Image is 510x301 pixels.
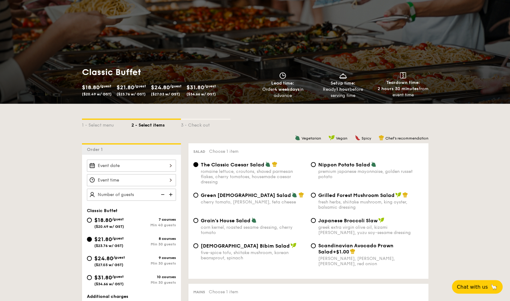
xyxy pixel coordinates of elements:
div: Min 30 guests [131,280,176,285]
span: Mains [193,290,205,294]
div: romaine lettuce, croutons, shaved parmesan flakes, cherry tomatoes, housemade caesar dressing [201,169,306,185]
div: five-spice tofu, shiitake mushroom, korean beansprout, spinach [201,250,306,261]
img: icon-spicy.37a8142b.svg [355,135,360,140]
img: icon-chef-hat.a58ddaea.svg [298,192,304,198]
span: The Classic Caesar Salad [201,162,264,168]
span: /guest [112,217,124,221]
img: icon-vegetarian.fe4039eb.svg [265,161,271,167]
input: The Classic Caesar Saladromaine lettuce, croutons, shaved parmesan flakes, cherry tomatoes, house... [193,162,198,167]
div: Ready before serving time [315,86,371,99]
input: $24.80/guest($27.03 w/ GST)9 coursesMin 30 guests [87,256,92,261]
span: ($23.76 w/ GST) [94,244,123,248]
div: greek extra virgin olive oil, kizami [PERSON_NAME], yuzu soy-sesame dressing [318,225,423,235]
div: from event time [375,86,431,98]
input: Event date [87,160,176,172]
span: Scandinavian Avocado Prawn Salad [318,243,393,255]
img: icon-add.58712e84.svg [167,189,176,200]
div: Min 40 guests [131,223,176,227]
div: 2 - Select items [131,120,181,128]
span: ($27.03 w/ GST) [151,92,180,96]
span: $21.80 [94,236,112,243]
img: icon-vegan.f8ff3823.svg [290,243,297,248]
img: icon-vegan.f8ff3823.svg [328,135,335,140]
div: 10 courses [131,275,176,279]
span: +$1.00 [333,249,349,255]
span: /guest [112,236,124,240]
span: Nippon Potato Salad [318,162,370,168]
img: icon-vegan.f8ff3823.svg [378,217,384,223]
span: ($27.03 w/ GST) [94,263,123,267]
input: Japanese Broccoli Slawgreek extra virgin olive oil, kizami [PERSON_NAME], yuzu soy-sesame dressing [311,218,316,223]
img: icon-vegetarian.fe4039eb.svg [251,217,257,223]
div: fresh herbs, shiitake mushroom, king oyster, balsamic dressing [318,199,423,210]
span: $31.80 [94,274,112,281]
img: icon-vegan.f8ff3823.svg [395,192,401,198]
span: ($20.49 w/ GST) [82,92,112,96]
input: Nippon Potato Saladpremium japanese mayonnaise, golden russet potato [311,162,316,167]
span: Order 1 [87,147,105,152]
span: Chat with us [457,284,488,290]
span: ($23.76 w/ GST) [117,92,146,96]
div: 1 - Select menu [82,120,131,128]
img: icon-chef-hat.a58ddaea.svg [350,249,355,254]
input: Number of guests [87,189,176,201]
h1: Classic Buffet [82,67,253,78]
div: 3 - Check out [181,120,230,128]
span: /guest [112,274,124,279]
div: Order in advance [255,86,311,99]
span: /guest [100,84,111,88]
span: ($34.66 w/ GST) [94,282,124,286]
span: Vegetarian [302,136,321,140]
img: icon-teardown.65201eee.svg [400,72,406,78]
span: $18.80 [82,84,100,91]
span: Salad [193,149,205,154]
input: [DEMOGRAPHIC_DATA] Bibim Saladfive-spice tofu, shiitake mushroom, korean beansprout, spinach [193,243,198,248]
span: 🦙 [490,283,498,291]
img: icon-vegetarian.fe4039eb.svg [371,161,376,167]
input: Scandinavian Avocado Prawn Salad+$1.00[PERSON_NAME], [PERSON_NAME], [PERSON_NAME], red onion [311,243,316,248]
span: Vegan [336,136,347,140]
span: [DEMOGRAPHIC_DATA] Bibim Salad [201,243,290,249]
span: /guest [170,84,182,88]
div: Min 30 guests [131,242,176,246]
div: corn kernel, roasted sesame dressing, cherry tomato [201,225,306,235]
span: Lead time: [271,81,294,86]
span: $21.80 [117,84,134,91]
input: $18.80/guest($20.49 w/ GST)7 coursesMin 40 guests [87,218,92,223]
img: icon-chef-hat.a58ddaea.svg [379,135,384,140]
img: icon-chef-hat.a58ddaea.svg [272,161,277,167]
span: $24.80 [151,84,170,91]
span: Japanese Broccoli Slaw [318,218,378,224]
span: Choose 1 item [209,149,238,154]
div: cherry tomato, [PERSON_NAME], feta cheese [201,199,306,205]
div: premium japanese mayonnaise, golden russet potato [318,169,423,179]
img: icon-vegetarian.fe4039eb.svg [292,192,297,198]
input: Event time [87,174,176,186]
strong: 2 hours 30 minutes [378,86,419,91]
img: icon-reduce.1d2dbef1.svg [157,189,167,200]
span: /guest [134,84,146,88]
input: Grain's House Saladcorn kernel, roasted sesame dressing, cherry tomato [193,218,198,223]
span: $31.80 [186,84,204,91]
input: $31.80/guest($34.66 w/ GST)10 coursesMin 30 guests [87,275,92,280]
span: ($20.49 w/ GST) [94,224,124,229]
strong: 4 weekdays [274,87,299,92]
input: $21.80/guest($23.76 w/ GST)8 coursesMin 30 guests [87,237,92,242]
span: $18.80 [94,217,112,224]
span: ($34.66 w/ GST) [186,92,216,96]
img: icon-chef-hat.a58ddaea.svg [402,192,408,198]
span: Classic Buffet [87,208,118,213]
span: /guest [113,255,125,260]
span: Spicy [362,136,371,140]
img: icon-dish.430c3a2e.svg [338,72,348,79]
div: Additional charges [87,294,176,300]
div: Min 30 guests [131,261,176,265]
img: icon-clock.2db775ea.svg [278,72,287,79]
div: [PERSON_NAME], [PERSON_NAME], [PERSON_NAME], red onion [318,256,423,266]
div: 9 courses [131,256,176,260]
span: Choose 1 item [209,289,238,295]
button: Chat with us🦙 [452,280,503,294]
strong: 1 hour [336,87,349,92]
span: Chef's recommendation [385,136,428,140]
span: Green [DEMOGRAPHIC_DATA] Salad [201,192,291,198]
